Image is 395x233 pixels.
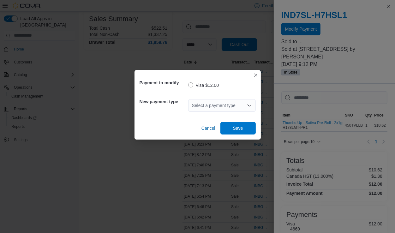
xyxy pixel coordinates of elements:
h5: New payment type [140,95,187,108]
h5: Payment to modify [140,76,187,89]
label: Visa $12.00 [188,81,219,89]
button: Open list of options [247,103,252,108]
button: Save [220,122,256,134]
button: Cancel [199,122,218,134]
input: Accessible screen reader label [192,102,193,109]
span: Cancel [201,125,215,131]
span: Save [233,125,243,131]
button: Closes this modal window [252,71,260,79]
